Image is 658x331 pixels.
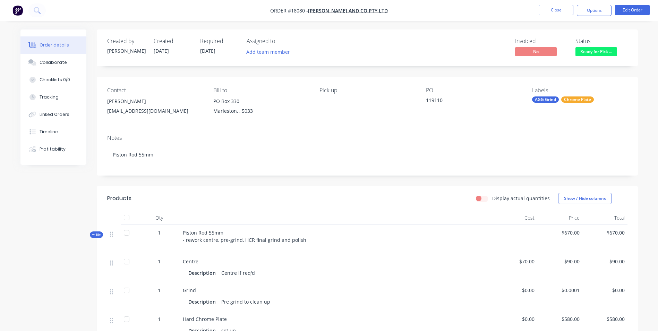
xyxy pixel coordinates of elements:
[183,287,196,294] span: Grind
[183,316,227,322] span: Hard Chrome Plate
[20,106,86,123] button: Linked Orders
[107,87,202,94] div: Contact
[158,315,161,323] span: 1
[40,111,69,118] div: Linked Orders
[495,287,535,294] span: $0.00
[515,47,557,56] span: No
[107,194,131,203] div: Products
[575,47,617,58] button: Ready for Pick ...
[585,229,625,236] span: $670.00
[561,96,594,103] div: Chrome Plate
[40,59,67,66] div: Collaborate
[188,268,219,278] div: Description
[247,38,316,44] div: Assigned to
[200,38,238,44] div: Required
[90,231,103,238] div: Kit
[107,96,202,119] div: [PERSON_NAME][EMAIL_ADDRESS][DOMAIN_NAME]
[138,211,180,225] div: Qty
[107,144,627,165] div: Piston Rod 55mm
[20,71,86,88] button: Checklists 0/0
[540,287,580,294] span: $0.0001
[582,211,627,225] div: Total
[183,229,306,243] span: Piston Rod 55mm - rework centre, pre-grind, HCP, final grind and polish
[107,96,202,106] div: [PERSON_NAME]
[213,96,308,119] div: PO Box 330Marleston, , 5033
[40,77,70,83] div: Checklists 0/0
[158,229,161,236] span: 1
[319,87,415,94] div: Pick up
[200,48,215,54] span: [DATE]
[20,36,86,54] button: Order details
[495,258,535,265] span: $70.00
[242,47,293,57] button: Add team member
[158,258,161,265] span: 1
[20,141,86,158] button: Profitability
[495,315,535,323] span: $0.00
[540,229,580,236] span: $670.00
[492,211,537,225] div: Cost
[426,96,513,106] div: 119110
[539,5,573,15] button: Close
[107,38,145,44] div: Created by
[537,211,582,225] div: Price
[107,106,202,116] div: [EMAIL_ADDRESS][DOMAIN_NAME]
[515,38,567,44] div: Invoiced
[270,7,308,14] span: Order #18080 -
[532,96,559,103] div: AGG Grind
[585,287,625,294] span: $0.00
[577,5,612,16] button: Options
[585,258,625,265] span: $90.00
[213,106,308,116] div: Marleston, , 5033
[154,38,192,44] div: Created
[154,48,169,54] span: [DATE]
[308,7,388,14] a: [PERSON_NAME] and Co Pty Ltd
[219,297,273,307] div: Pre grind to clean up
[40,94,59,100] div: Tracking
[183,258,198,265] span: Centre
[107,47,145,54] div: [PERSON_NAME]
[558,193,612,204] button: Show / Hide columns
[107,135,627,141] div: Notes
[40,146,66,152] div: Profitability
[585,315,625,323] span: $580.00
[213,87,308,94] div: Bill to
[492,195,550,202] label: Display actual quantities
[40,42,69,48] div: Order details
[20,88,86,106] button: Tracking
[540,315,580,323] span: $580.00
[575,47,617,56] span: Ready for Pick ...
[158,287,161,294] span: 1
[92,232,101,237] span: Kit
[532,87,627,94] div: Labels
[426,87,521,94] div: PO
[219,268,258,278] div: Centre if req'd
[247,47,294,57] button: Add team member
[540,258,580,265] span: $90.00
[20,54,86,71] button: Collaborate
[12,5,23,16] img: Factory
[575,38,627,44] div: Status
[188,297,219,307] div: Description
[213,96,308,106] div: PO Box 330
[20,123,86,141] button: Timeline
[615,5,650,15] button: Edit Order
[40,129,58,135] div: Timeline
